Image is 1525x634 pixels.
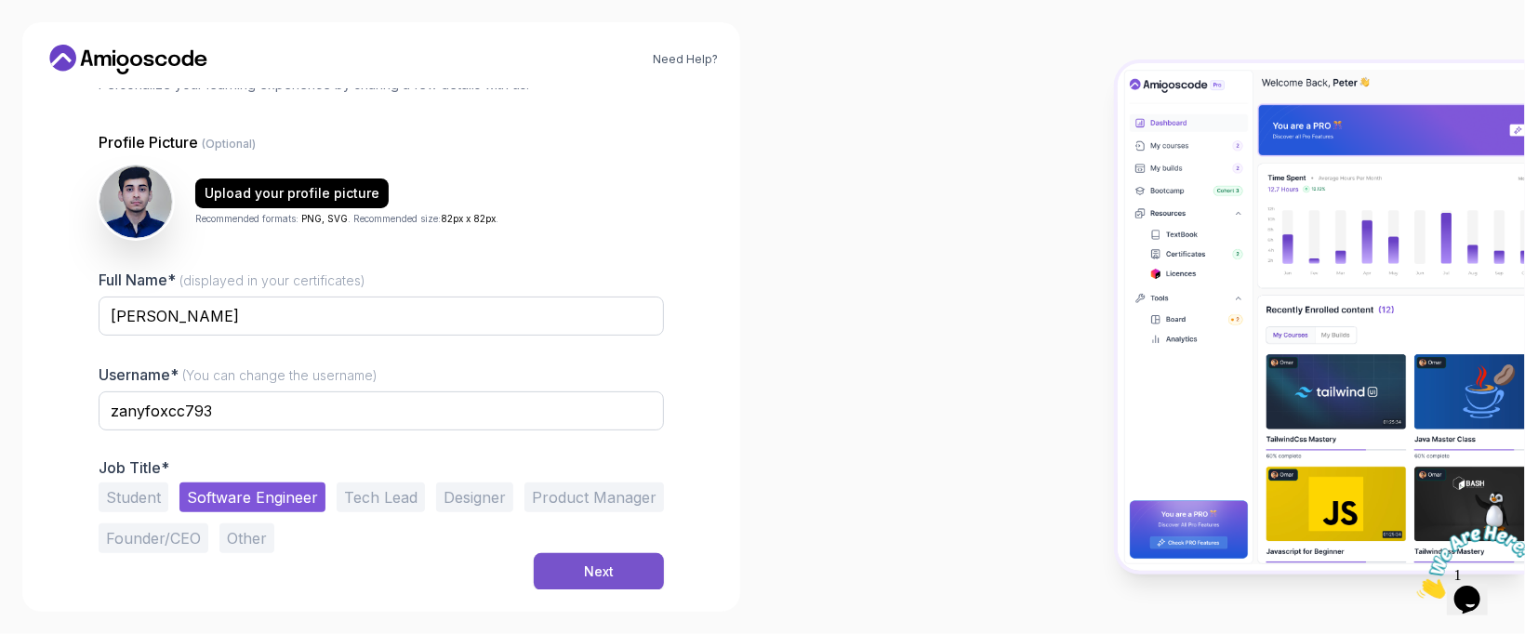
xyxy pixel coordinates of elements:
label: Full Name* [99,271,365,289]
input: Enter your Username [99,391,664,430]
button: Next [534,553,664,590]
span: (displayed in your certificates) [179,272,365,288]
img: Chat attention grabber [7,7,123,81]
button: Upload your profile picture [195,178,389,208]
p: Profile Picture [99,131,664,153]
button: Designer [436,482,513,512]
p: Recommended formats: . Recommended size: . [195,212,498,226]
div: Upload your profile picture [205,184,379,203]
label: Username* [99,365,378,384]
iframe: chat widget [1410,518,1525,606]
span: (Optional) [202,137,256,151]
span: 1 [7,7,15,23]
span: (You can change the username) [182,367,378,383]
button: Founder/CEO [99,523,208,553]
span: PNG, SVG [301,213,348,224]
a: Need Help? [653,52,718,67]
p: Job Title* [99,458,664,477]
button: Student [99,482,168,512]
img: user profile image [99,165,172,238]
div: Next [584,562,614,581]
span: 82px x 82px [441,213,496,224]
img: Amigoscode Dashboard [1118,63,1525,571]
input: Enter your Full Name [99,297,664,336]
button: Tech Lead [337,482,425,512]
button: Software Engineer [179,482,325,512]
button: Product Manager [524,482,664,512]
a: Home link [45,45,212,74]
button: Other [219,523,274,553]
